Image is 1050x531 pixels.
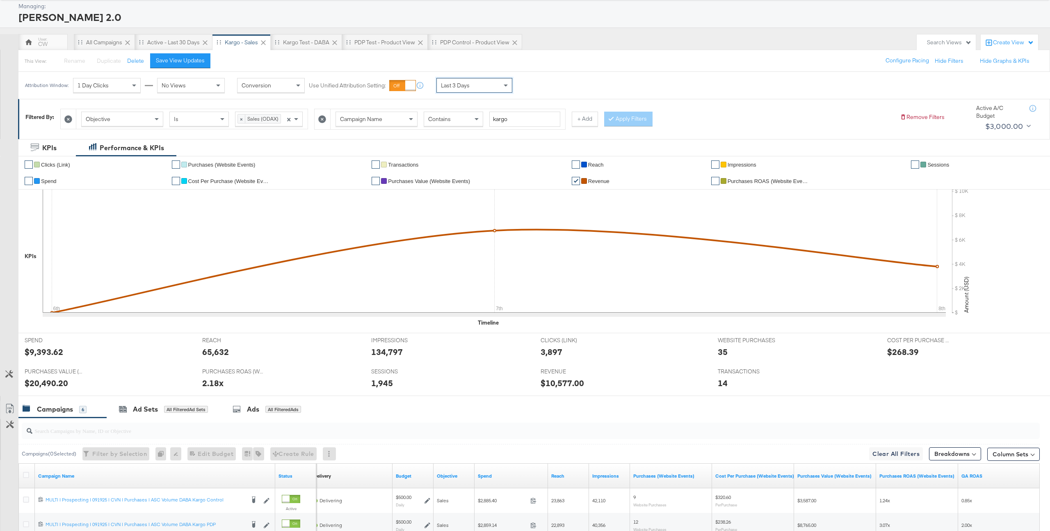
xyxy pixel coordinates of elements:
a: ✔ [572,177,580,185]
a: The maximum amount you're willing to spend on your ads, on average each day or over the lifetime ... [396,473,430,479]
div: $3,000.00 [985,120,1023,133]
span: Rename [64,57,85,64]
a: Your campaign name. [38,473,272,479]
div: Managing: [18,2,1040,10]
button: Clear All Filters [869,447,923,460]
a: ✔ [172,160,180,169]
a: Shows the current state of your Ad Campaign. [278,473,313,479]
div: $500.00 [396,494,411,501]
span: 2.00x [961,522,972,528]
div: 3,897 [541,346,562,358]
div: All Campaigns [86,39,122,46]
div: Active A/C Budget [976,104,1021,119]
span: TRANSACTIONS [718,368,779,375]
div: Drag to reorder tab [217,40,221,44]
div: $268.39 [887,346,919,358]
div: 14 [718,377,728,389]
div: KPIs [42,143,57,153]
div: 1,945 [371,377,393,389]
div: Delivery [314,473,331,479]
a: The number of times a purchase was made tracked by your Custom Audience pixel on your website aft... [633,473,709,479]
span: PURCHASES ROAS (WEBSITE EVENTS) [202,368,264,375]
span: Purchases Value (Website Events) [388,178,470,184]
a: ✔ [25,160,33,169]
a: The number of people your ad was served to. [551,473,586,479]
span: CLICKS (LINK) [541,336,602,344]
span: Last 3 Days [441,82,470,89]
sub: Daily [396,502,404,507]
span: Conversion [242,82,271,89]
div: Filtered By: [25,113,54,121]
div: 0 [155,447,170,460]
div: Timeline [478,319,499,327]
div: PDP Test - Product View [354,39,415,46]
input: Search Campaigns by Name, ID or Objective [32,419,944,435]
span: 12 [633,519,638,525]
span: Transactions [388,162,418,168]
a: The average cost for each purchase tracked by your Custom Audience pixel on your website after pe... [715,473,794,479]
a: The total value of the purchase actions tracked by your Custom Audience pixel on your website aft... [797,473,873,479]
span: Clear all [285,112,292,126]
div: MULTI | Prospecting | 091925 | CVN | Purchases | ASC Volume DABA Kargo Control [46,497,245,503]
div: $20,490.20 [25,377,68,389]
sub: Website Purchases [633,502,667,507]
span: 1.24x [879,497,890,504]
span: $320.60 [715,494,731,500]
span: Delivering [320,522,342,528]
div: Kargo test - DABA [283,39,329,46]
span: COST PER PURCHASE (WEBSITE EVENTS) [887,336,949,344]
div: Drag to reorder tab [139,40,144,44]
span: $2,885.40 [478,497,527,504]
div: Active - Last 30 Days [147,39,200,46]
input: Enter a search term [489,112,560,127]
a: The number of times your ad was served. On mobile apps an ad is counted as served the first time ... [592,473,627,479]
a: MULTI | Prospecting | 091925 | CVN | Purchases | ASC Volume DABA Kargo Control [46,497,245,505]
a: MULTI | Prospecting | 091925 | CVN | Purchases | ASC Volume DABA Kargo PDP [46,521,245,529]
a: ✔ [25,177,33,185]
div: CW [38,40,48,48]
div: MULTI | Prospecting | 091925 | CVN | Purchases | ASC Volume DABA Kargo PDP [46,521,245,528]
span: REVENUE [541,368,602,375]
a: Your campaign's objective. [437,473,471,479]
sub: Per Purchase [715,502,737,507]
button: Configure Pacing [880,53,935,68]
span: 23,863 [551,497,564,504]
div: Drag to reorder tab [78,40,82,44]
a: ✔ [372,160,380,169]
span: Revenue [588,178,609,184]
div: Save View Updates [156,57,205,64]
button: Breakdowns [929,447,981,460]
div: KPIs [25,252,37,260]
span: REACH [202,336,264,344]
div: Drag to reorder tab [275,40,279,44]
label: Use Unified Attribution Setting: [309,82,386,89]
span: $238.26 [715,519,731,525]
span: Objective [86,115,110,123]
div: $500.00 [396,519,411,525]
span: Delivering [320,497,342,504]
span: Contains [428,115,451,123]
div: Drag to reorder tab [346,40,351,44]
span: Sales [437,497,449,504]
a: ✔ [711,177,719,185]
span: Purchases (Website Events) [188,162,256,168]
span: 42,110 [592,497,605,504]
a: ✔ [572,160,580,169]
span: $8,765.00 [797,522,816,528]
span: SESSIONS [371,368,433,375]
span: WEBSITE PURCHASES [718,336,779,344]
span: $3,587.00 [797,497,816,504]
span: SPEND [25,336,86,344]
button: Delete [127,57,144,65]
span: No Views [162,82,186,89]
button: Hide Filters [935,57,963,65]
div: $10,577.00 [541,377,584,389]
span: Spend [41,178,57,184]
div: All Filtered Ad Sets [164,406,208,413]
span: Duplicate [97,57,121,64]
div: All Filtered Ads [265,406,301,413]
div: Campaigns [37,405,73,414]
span: Reach [588,162,604,168]
a: ✔ [372,177,380,185]
div: Campaigns ( 0 Selected) [22,450,76,458]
